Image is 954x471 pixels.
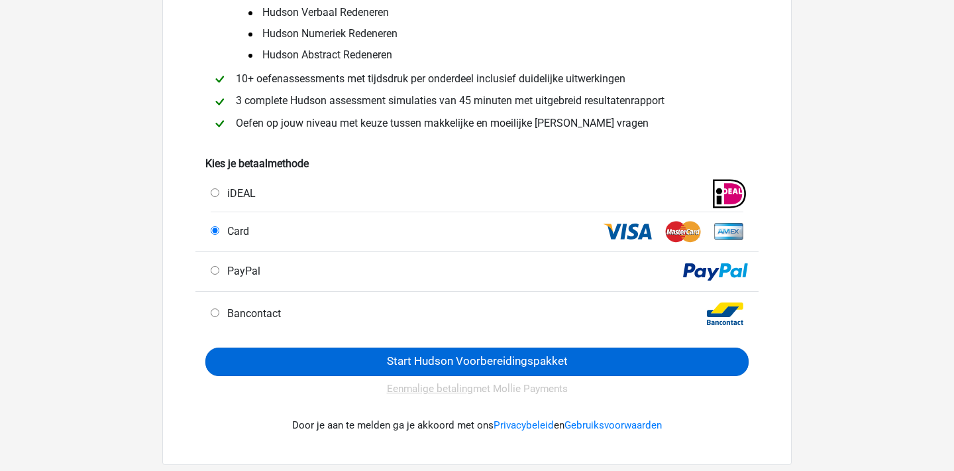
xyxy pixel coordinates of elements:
[211,94,228,110] img: checkmark
[231,72,631,85] span: 10+ oefenassessments met tijdsdruk per onderdeel inclusief duidelijke uitwerkingen
[564,419,662,431] a: Gebruiksvoorwaarden
[211,71,228,88] img: checkmark
[205,402,749,449] div: Door je aan te melden ga je akkoord met ons en
[387,383,473,395] u: Eenmalige betaling
[494,419,554,431] a: Privacybeleid
[205,157,309,170] b: Kies je betaalmethode
[246,26,397,42] span: Hudson Numeriek Redeneren
[246,5,389,21] span: Hudson Verbaal Redeneren
[222,307,281,320] span: Bancontact
[205,376,749,402] div: met Mollie Payments
[222,187,256,200] span: iDEAL
[222,225,249,237] span: Card
[205,348,749,376] input: Start Hudson Voorbereidingspakket
[246,47,392,63] span: Hudson Abstract Redeneren
[231,94,670,107] span: 3 complete Hudson assessment simulaties van 45 minuten met uitgebreid resultatenrapport
[222,265,260,277] span: PayPal
[211,115,228,132] img: checkmark
[231,117,654,129] span: Oefen op jouw niveau met keuze tussen makkelijke en moeilijke [PERSON_NAME] vragen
